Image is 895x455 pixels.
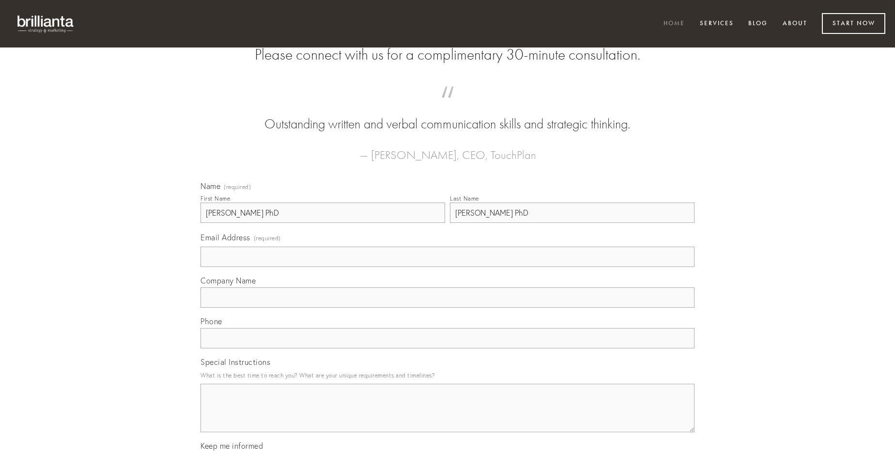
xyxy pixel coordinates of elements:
[201,441,263,451] span: Keep me informed
[201,369,694,382] p: What is the best time to reach you? What are your unique requirements and timelines?
[254,232,281,245] span: (required)
[224,184,251,190] span: (required)
[10,10,82,38] img: brillianta - research, strategy, marketing
[216,96,679,134] blockquote: Outstanding written and verbal communication skills and strategic thinking.
[694,16,740,32] a: Services
[822,13,885,34] a: Start Now
[201,316,222,326] span: Phone
[657,16,691,32] a: Home
[216,134,679,165] figcaption: — [PERSON_NAME], CEO, TouchPlan
[216,96,679,115] span: “
[776,16,814,32] a: About
[450,195,479,202] div: Last Name
[742,16,774,32] a: Blog
[201,181,220,191] span: Name
[201,46,694,64] h2: Please connect with us for a complimentary 30-minute consultation.
[201,357,270,367] span: Special Instructions
[201,195,230,202] div: First Name
[201,276,256,285] span: Company Name
[201,233,250,242] span: Email Address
